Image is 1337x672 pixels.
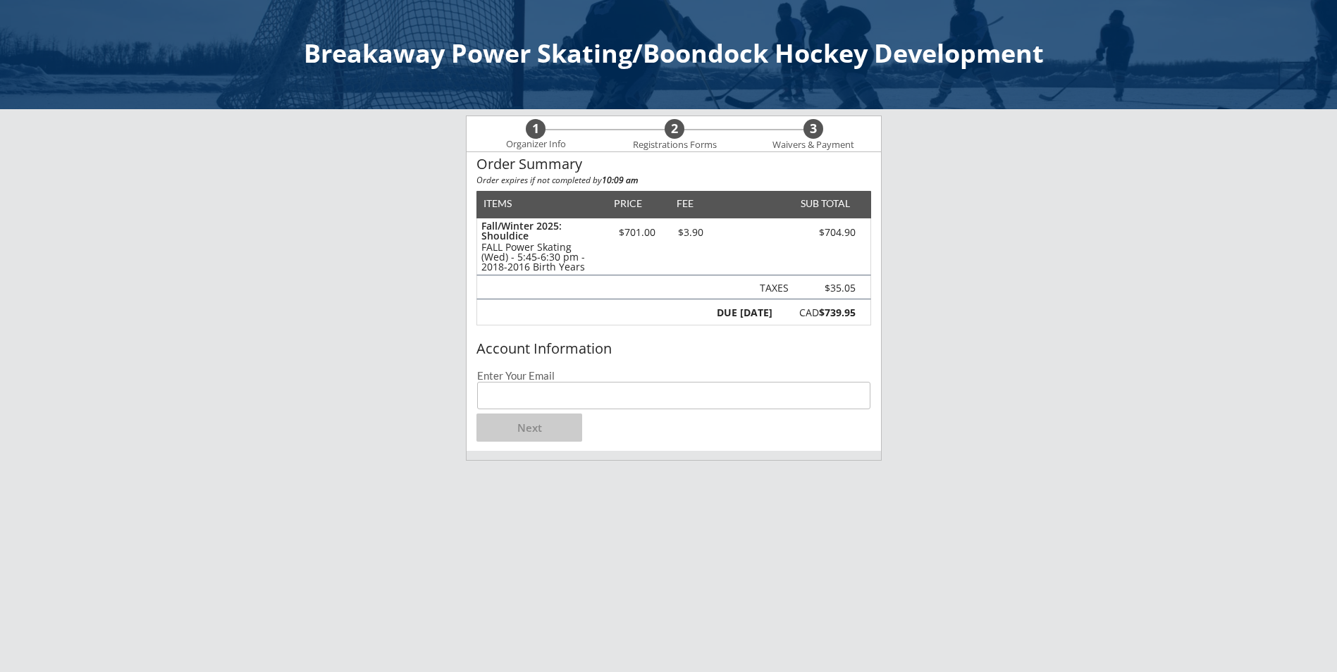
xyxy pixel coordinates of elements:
div: TAXES [754,283,789,293]
div: Organizer Info [497,139,574,150]
div: Order Summary [476,156,871,172]
div: $35.05 [801,283,856,293]
div: Breakaway Power Skating/Boondock Hockey Development [14,41,1333,66]
div: Taxes not charged on the fee [754,283,789,294]
div: PRICE [607,199,648,209]
div: FALL Power Skating (Wed) - 5:45-6:30 pm - 2018-2016 Birth Years [481,242,600,272]
div: Enter Your Email [477,371,870,381]
button: Next [476,413,582,442]
div: ITEMS [483,199,534,209]
div: SUB TOTAL [795,199,850,209]
div: Waivers & Payment [765,139,862,151]
div: Account Information [476,341,871,356]
div: $3.90 [667,228,714,237]
div: Taxes not charged on the fee [801,283,856,294]
div: Fall/Winter 2025: Shouldice [481,221,600,241]
strong: 10:09 am [602,174,638,186]
div: 2 [665,121,684,137]
div: $704.90 [776,228,856,237]
div: DUE [DATE] [714,308,772,318]
div: 3 [803,121,823,137]
div: Registrations Forms [626,139,723,151]
div: FEE [667,199,703,209]
strong: $739.95 [819,306,856,319]
div: Order expires if not completed by [476,176,871,185]
div: $701.00 [607,228,667,237]
div: CAD [780,308,856,318]
div: 1 [526,121,546,137]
